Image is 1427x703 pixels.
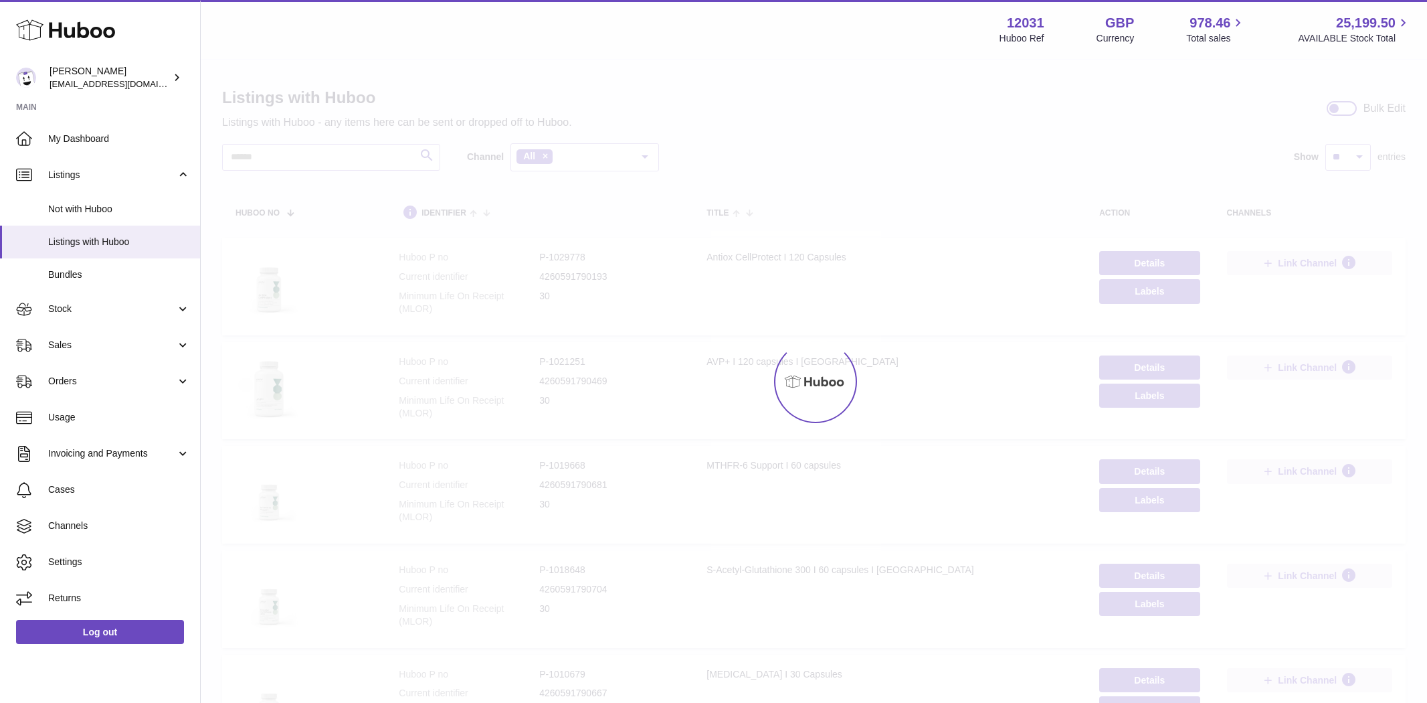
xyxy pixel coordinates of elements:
[16,68,36,88] img: internalAdmin-12031@internal.huboo.com
[48,520,190,532] span: Channels
[48,483,190,496] span: Cases
[48,592,190,605] span: Returns
[1097,32,1135,45] div: Currency
[50,78,197,89] span: [EMAIL_ADDRESS][DOMAIN_NAME]
[1186,14,1246,45] a: 978.46 Total sales
[1336,14,1396,32] span: 25,199.50
[1000,32,1044,45] div: Huboo Ref
[50,65,170,90] div: [PERSON_NAME]
[1007,14,1044,32] strong: 12031
[48,268,190,281] span: Bundles
[48,375,176,388] span: Orders
[48,169,176,181] span: Listings
[1298,14,1411,45] a: 25,199.50 AVAILABLE Stock Total
[48,447,176,460] span: Invoicing and Payments
[1190,14,1230,32] span: 978.46
[48,203,190,216] span: Not with Huboo
[1105,14,1134,32] strong: GBP
[48,133,190,145] span: My Dashboard
[48,556,190,568] span: Settings
[1186,32,1246,45] span: Total sales
[16,620,184,644] a: Log out
[48,236,190,248] span: Listings with Huboo
[48,339,176,351] span: Sales
[1298,32,1411,45] span: AVAILABLE Stock Total
[48,303,176,315] span: Stock
[48,411,190,424] span: Usage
